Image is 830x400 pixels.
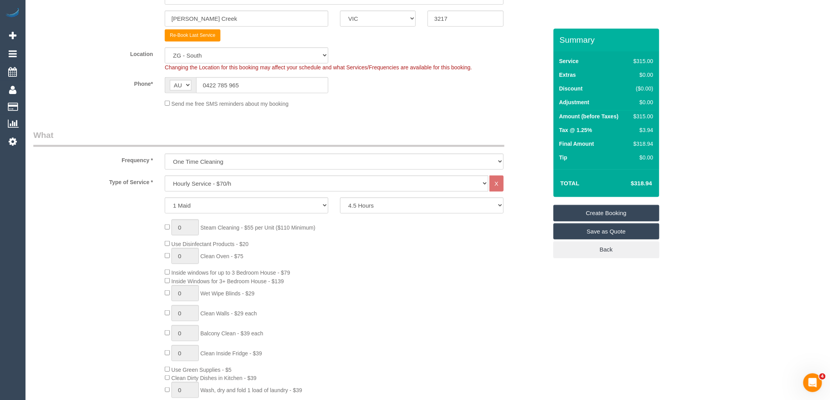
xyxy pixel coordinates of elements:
div: $315.00 [630,57,653,65]
div: $0.00 [630,154,653,161]
label: Tip [559,154,568,161]
label: Amount (before Taxes) [559,112,619,120]
span: Clean Walls - $29 each [200,310,257,317]
h3: Summary [560,35,655,44]
div: $3.94 [630,126,653,134]
iframe: Intercom live chat [803,373,822,392]
span: Send me free SMS reminders about my booking [171,101,289,107]
span: Clean Dirty Dishes in Kitchen - $39 [171,375,257,381]
legend: What [33,129,504,147]
h4: $318.94 [607,180,652,187]
label: Discount [559,85,583,92]
span: Inside Windows for 3+ Bedroom House - $139 [171,278,284,284]
label: Adjustment [559,98,590,106]
span: 4 [819,373,826,380]
span: Use Disinfectant Products - $20 [171,241,249,247]
label: Frequency * [27,154,159,164]
span: Clean Inside Fridge - $39 [200,350,262,357]
div: ($0.00) [630,85,653,92]
div: $315.00 [630,112,653,120]
span: Changing the Location for this booking may affect your schedule and what Services/Frequencies are... [165,64,472,71]
a: Save as Quote [553,223,659,240]
span: Balcony Clean - $39 each [200,330,263,337]
input: Post Code* [428,11,503,27]
span: Steam Cleaning - $55 per Unit ($110 Minimum) [200,224,315,231]
strong: Total [561,180,580,186]
label: Type of Service * [27,176,159,186]
input: Phone* [196,77,328,93]
span: Wet Wipe Blinds - $29 [200,290,255,297]
div: $0.00 [630,71,653,79]
label: Final Amount [559,140,594,148]
a: Back [553,241,659,258]
img: Automaid Logo [5,8,20,19]
button: Re-Book Last Service [165,29,220,42]
input: Suburb* [165,11,328,27]
label: Extras [559,71,576,79]
div: $318.94 [630,140,653,148]
label: Tax @ 1.25% [559,126,592,134]
label: Location [27,47,159,58]
span: Use Green Supplies - $5 [171,367,231,373]
span: Inside windows for up to 3 Bedroom House - $79 [171,270,290,276]
a: Create Booking [553,205,659,221]
span: Wash, dry and fold 1 load of laundry - $39 [200,387,302,393]
span: Clean Oven - $75 [200,253,244,259]
label: Phone* [27,77,159,88]
div: $0.00 [630,98,653,106]
label: Service [559,57,579,65]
